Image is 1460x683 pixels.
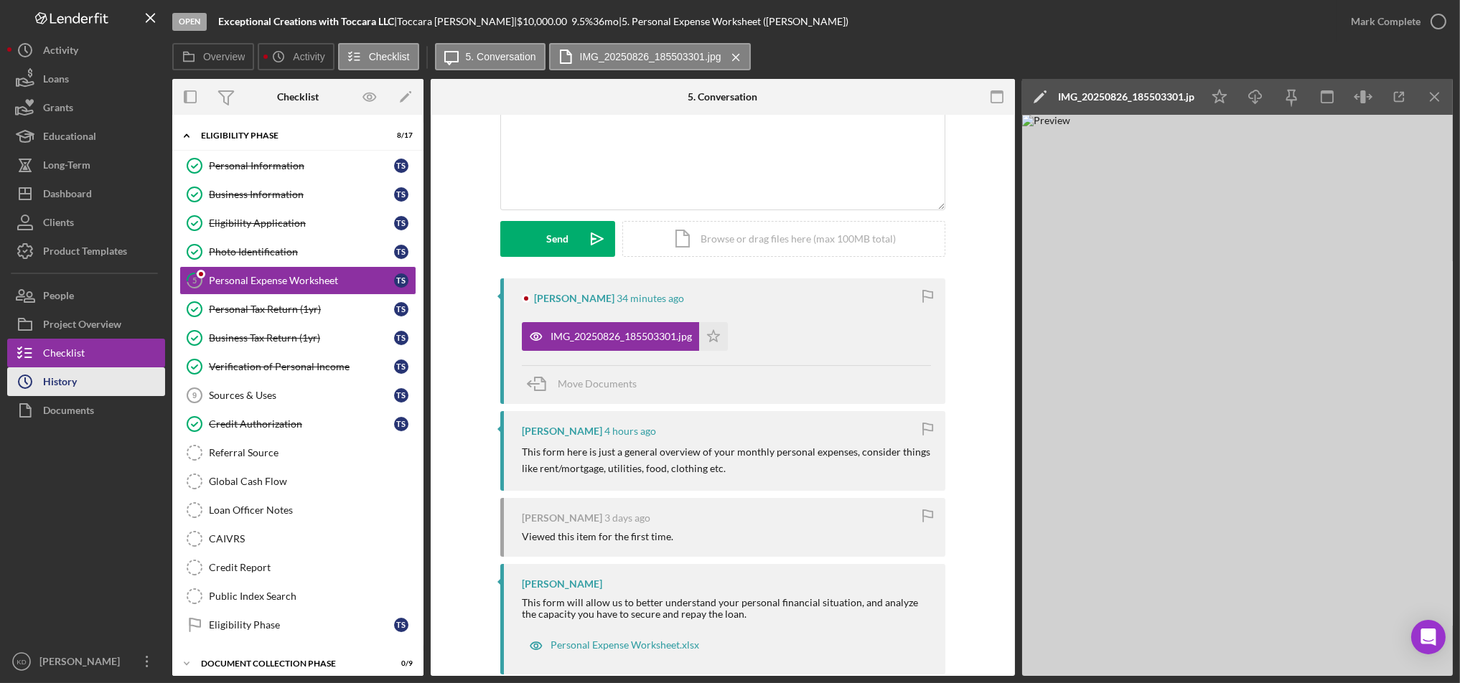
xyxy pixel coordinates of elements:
div: Global Cash Flow [209,476,416,487]
div: Educational [43,122,96,154]
label: Checklist [369,51,410,62]
button: Send [500,221,615,257]
div: Referral Source [209,447,416,458]
div: Eligibility Phase [201,131,377,140]
a: Global Cash Flow [179,467,416,496]
a: Credit AuthorizationTS [179,410,416,438]
div: Sources & Uses [209,390,394,401]
label: Overview [203,51,245,62]
div: IMG_20250826_185503301.jpg [1058,91,1194,103]
button: Activity [258,43,334,70]
a: 9Sources & UsesTS [179,381,416,410]
div: CAIVRS [209,533,416,545]
button: Dashboard [7,179,165,208]
div: Credit Authorization [209,418,394,430]
time: 2025-08-26 23:01 [617,293,684,304]
button: Project Overview [7,310,165,339]
div: Send [547,221,569,257]
div: Open Intercom Messenger [1411,620,1446,654]
div: 5. Conversation [688,91,757,103]
button: Clients [7,208,165,237]
button: Checklist [338,43,419,70]
div: This form will allow us to better understand your personal financial situation, and analyze the c... [522,597,931,620]
a: Business InformationTS [179,180,416,209]
div: Business Tax Return (1yr) [209,332,394,344]
div: [PERSON_NAME] [522,578,602,590]
div: 8 / 17 [387,131,413,140]
div: Public Index Search [209,590,416,602]
button: Product Templates [7,237,165,265]
div: Product Templates [43,237,127,269]
div: [PERSON_NAME] [522,512,602,524]
div: T S [394,618,408,632]
button: 5. Conversation [435,43,546,70]
button: Documents [7,396,165,425]
div: Activity [43,36,78,68]
button: Grants [7,93,165,122]
div: Mark Complete [1351,7,1421,36]
div: | [218,16,397,27]
div: Documents [43,396,94,428]
div: Checklist [277,91,319,103]
button: Activity [7,36,165,65]
button: Long-Term [7,151,165,179]
text: KD [17,658,26,666]
b: Exceptional Creations with Toccara LLC [218,15,394,27]
div: Loans [43,65,69,97]
a: Credit Report [179,553,416,582]
tspan: 5 [192,275,197,285]
time: 2025-08-26 19:38 [604,425,656,437]
a: 5Personal Expense WorksheetTS [179,266,416,295]
a: Loan Officer Notes [179,496,416,524]
button: Overview [172,43,254,70]
div: T S [394,187,408,202]
button: History [7,367,165,396]
div: Personal Expense Worksheet.xlsx [551,639,699,651]
div: T S [394,216,408,230]
div: Verification of Personal Income [209,361,394,372]
button: IMG_20250826_185503301.jpg [549,43,751,70]
div: [PERSON_NAME] [534,293,614,304]
a: Verification of Personal IncomeTS [179,352,416,381]
time: 2025-08-24 10:01 [604,512,650,524]
div: T S [394,245,408,259]
div: Photo Identification [209,246,394,258]
button: Educational [7,122,165,151]
div: T S [394,388,408,402]
a: Public Index Search [179,582,416,611]
a: Referral Source [179,438,416,467]
div: Eligibility Phase [209,619,394,631]
button: Checklist [7,339,165,367]
div: IMG_20250826_185503301.jpg [551,331,692,342]
div: Personal Tax Return (1yr) [209,303,394,315]
label: 5. Conversation [466,51,536,62]
div: [PERSON_NAME] [522,425,602,437]
div: Checklist [43,339,85,371]
tspan: 9 [192,391,197,400]
button: Move Documents [522,366,651,402]
button: Loans [7,65,165,93]
div: Grants [43,93,73,126]
div: Personal Expense Worksheet [209,275,394,286]
div: T S [394,359,408,374]
div: Project Overview [43,310,121,342]
div: $10,000.00 [517,16,571,27]
div: History [43,367,77,400]
button: IMG_20250826_185503301.jpg [522,322,728,351]
button: KD[PERSON_NAME] [7,647,165,676]
label: Activity [293,51,324,62]
div: Document Collection Phase [201,659,377,668]
div: Viewed this item for the first time. [522,531,673,542]
div: | 5. Personal Expense Worksheet ([PERSON_NAME]) [619,16,848,27]
div: T S [394,417,408,431]
a: Eligibility ApplicationTS [179,209,416,237]
button: People [7,281,165,310]
button: Mark Complete [1337,7,1453,36]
